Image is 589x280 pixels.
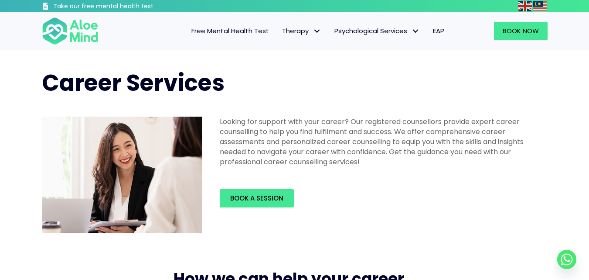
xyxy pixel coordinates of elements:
a: EAP [426,22,451,40]
a: Malay [533,1,548,11]
span: Book a session [230,194,283,203]
span: EAP [433,26,444,35]
a: English [518,1,533,11]
p: Looking for support with your career? Our registered counsellors provide expert career counsellin... [220,117,542,167]
span: Psychological Services [334,26,420,35]
a: Book Now [494,22,548,40]
nav: Menu [110,22,451,40]
span: Therapy: submenu [311,25,323,38]
a: Free Mental Health Test [185,22,276,40]
a: Whatsapp [557,250,576,269]
span: Free Mental Health Test [191,26,269,35]
span: Psychological Services: submenu [409,25,422,38]
img: en [518,1,532,11]
span: Career Services [42,67,225,99]
a: Take our free mental health test [42,2,200,12]
img: Career counselling [42,117,202,234]
span: Therapy [282,26,321,35]
a: Book a session [220,189,294,207]
img: ms [533,1,547,11]
h3: Take our free mental health test [53,2,200,11]
a: TherapyTherapy: submenu [276,22,328,40]
span: Book Now [503,26,539,35]
a: Psychological ServicesPsychological Services: submenu [328,22,426,40]
img: Aloe mind Logo [42,17,99,45]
